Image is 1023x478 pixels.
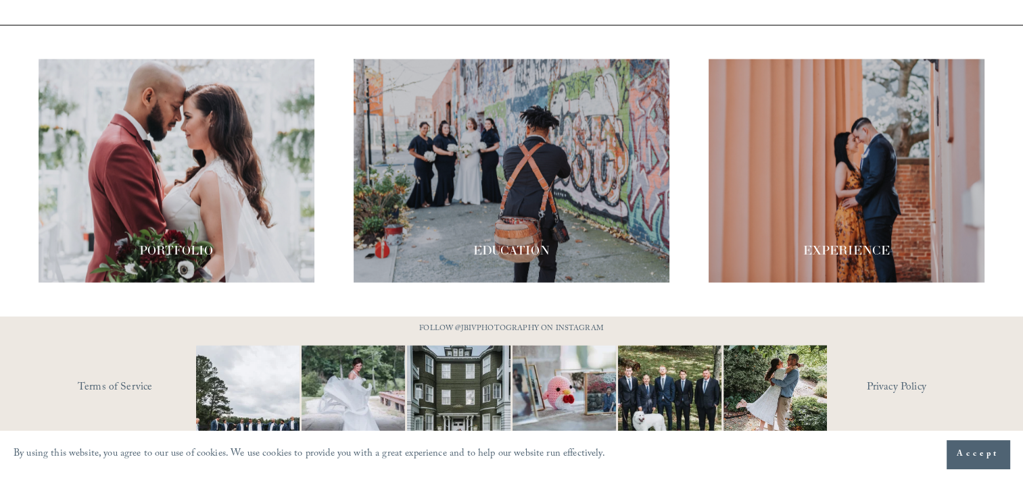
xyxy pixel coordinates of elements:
[592,345,748,448] img: Happy #InternationalDogDay to all the pups who have made wedding days, engagement sessions, and p...
[170,345,326,448] img: Definitely, not your typical #WideShotWednesday moment. It&rsquo;s all about the suits, the smile...
[723,327,827,465] img: It&rsquo;s that time of year where weddings and engagements pick up and I get the joy of capturin...
[276,345,431,448] img: Not every photo needs to be perfectly still, sometimes the best ones are the ones that feel like ...
[391,345,525,448] img: Wideshots aren't just &quot;nice to have,&quot; they're a wedding day essential! 🙌 #Wideshotwedne...
[394,321,630,336] p: FOLLOW @JBIVPHOTOGRAPHY ON INSTAGRAM
[473,242,550,257] span: EDUCATION
[947,440,1009,469] button: Accept
[487,345,642,448] img: This has got to be one of the cutest detail shots I've ever taken for a wedding! 📷 @thewoobles #I...
[14,445,605,464] p: By using this website, you agree to our use of cookies. We use cookies to provide you with a grea...
[78,377,235,398] a: Terms of Service
[803,242,890,257] span: EXPERIENCE
[139,242,213,257] span: PORTFOLIO
[957,448,999,461] span: Accept
[866,377,984,398] a: Privacy Policy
